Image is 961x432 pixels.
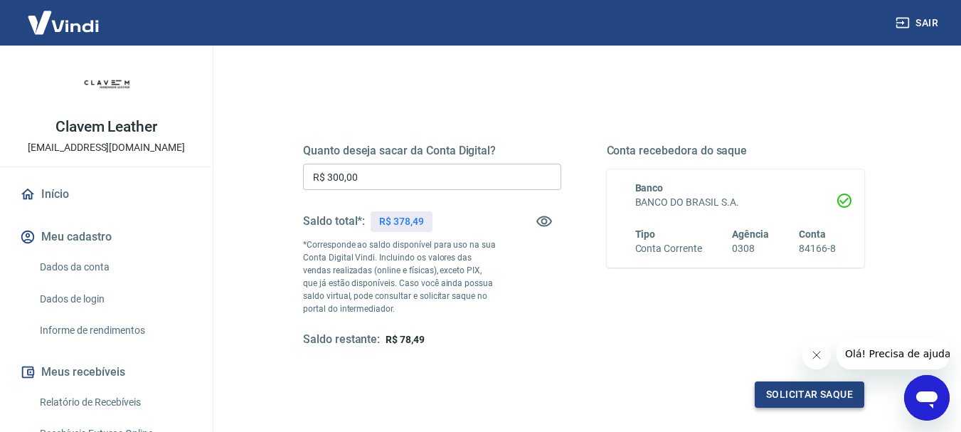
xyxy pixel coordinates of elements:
h5: Saldo restante: [303,332,380,347]
h6: 84166-8 [799,241,836,256]
span: Olá! Precisa de ajuda? [9,10,120,21]
span: R$ 78,49 [386,334,425,345]
button: Solicitar saque [755,381,864,408]
h5: Quanto deseja sacar da Conta Digital? [303,144,561,158]
button: Meus recebíveis [17,357,196,388]
iframe: Botão para abrir a janela de mensagens [904,375,950,421]
h6: BANCO DO BRASIL S.A. [635,195,837,210]
h5: Conta recebedora do saque [607,144,865,158]
p: Clavem Leather [55,120,157,135]
button: Sair [893,10,944,36]
a: Dados da conta [34,253,196,282]
h6: 0308 [732,241,769,256]
a: Informe de rendimentos [34,316,196,345]
p: [EMAIL_ADDRESS][DOMAIN_NAME] [28,140,185,155]
iframe: Fechar mensagem [802,341,831,369]
h5: Saldo total*: [303,214,365,228]
img: Vindi [17,1,110,44]
a: Início [17,179,196,210]
a: Dados de login [34,285,196,314]
p: R$ 378,49 [379,214,424,229]
p: *Corresponde ao saldo disponível para uso na sua Conta Digital Vindi. Incluindo os valores das ve... [303,238,497,315]
img: 48026d62-cd4b-4dea-ad08-bef99432635a.jpeg [78,57,135,114]
button: Meu cadastro [17,221,196,253]
span: Banco [635,182,664,194]
span: Agência [732,228,769,240]
a: Relatório de Recebíveis [34,388,196,417]
h6: Conta Corrente [635,241,702,256]
iframe: Mensagem da empresa [837,338,950,369]
span: Conta [799,228,826,240]
span: Tipo [635,228,656,240]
